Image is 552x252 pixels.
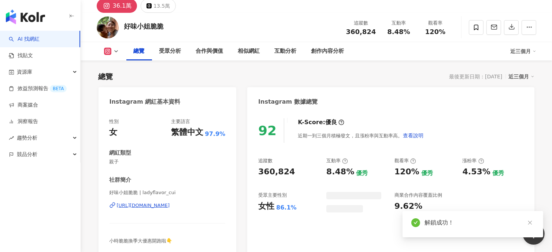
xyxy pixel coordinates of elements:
div: 近三個月 [509,72,534,81]
span: 親子 [110,159,226,165]
button: 查看說明 [403,128,424,143]
span: 資源庫 [17,64,32,80]
div: 追蹤數 [346,19,376,27]
a: 商案媒合 [9,101,38,109]
div: 社群簡介 [110,176,131,184]
div: 9.62% [394,201,422,212]
a: 找貼文 [9,52,33,59]
div: 好味小姐脆脆 [124,22,164,31]
span: 競品分析 [17,146,37,163]
div: [URL][DOMAIN_NAME] [117,202,170,209]
div: 86.1% [276,204,297,212]
img: KOL Avatar [97,16,119,38]
div: 解鎖成功！ [425,218,534,227]
div: 漲粉率 [463,157,484,164]
div: 36.1萬 [113,1,132,11]
div: 92 [258,123,277,138]
div: 商業合作內容覆蓋比例 [394,192,442,199]
div: 相似網紅 [238,47,260,56]
span: 8.48% [387,28,410,36]
div: K-Score : [298,118,344,126]
img: logo [6,10,45,24]
span: 97.9% [205,130,226,138]
div: 優秀 [356,169,368,177]
div: 優秀 [421,169,433,177]
div: 互動率 [385,19,413,27]
div: Instagram 數據總覽 [258,98,318,106]
span: 查看說明 [403,133,423,138]
div: 互動分析 [275,47,297,56]
span: check-circle [411,218,420,227]
span: 好味小姐脆脆 | ladyflavor_cui [110,189,226,196]
div: 13.5萬 [153,1,170,11]
div: Instagram 網紅基本資料 [110,98,181,106]
div: 總覽 [134,47,145,56]
div: 觀看率 [394,157,416,164]
span: 趨勢分析 [17,130,37,146]
div: 4.53% [463,166,490,178]
div: 優良 [325,118,337,126]
div: 受眾分析 [159,47,181,56]
div: 主要語言 [171,118,190,125]
div: 近期一到三個月積極發文，且漲粉率與互動率高。 [298,128,424,143]
a: searchAI 找網紅 [9,36,40,43]
div: 創作內容分析 [311,47,344,56]
div: 8.48% [326,166,354,178]
span: rise [9,136,14,141]
div: 追蹤數 [258,157,273,164]
div: 互動率 [326,157,348,164]
div: 受眾主要性別 [258,192,287,199]
div: 觀看率 [422,19,449,27]
span: 360,824 [346,28,376,36]
a: [URL][DOMAIN_NAME] [110,202,226,209]
span: 小時脆脆換季大優惠開跑啦👇 [110,238,173,244]
div: 女 [110,127,118,138]
div: 總覽 [99,71,113,82]
div: 360,824 [258,166,295,178]
div: 女性 [258,201,274,212]
a: 效益預測報告BETA [9,85,67,92]
div: 最後更新日期：[DATE] [449,74,502,79]
div: 近三個月 [511,45,536,57]
a: 洞察報告 [9,118,38,125]
div: 合作與價值 [196,47,223,56]
span: close [527,220,533,225]
div: 優秀 [492,169,504,177]
div: 性別 [110,118,119,125]
span: 120% [425,28,446,36]
div: 網紅類型 [110,149,131,157]
div: 繁體中文 [171,127,203,138]
div: 120% [394,166,419,178]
